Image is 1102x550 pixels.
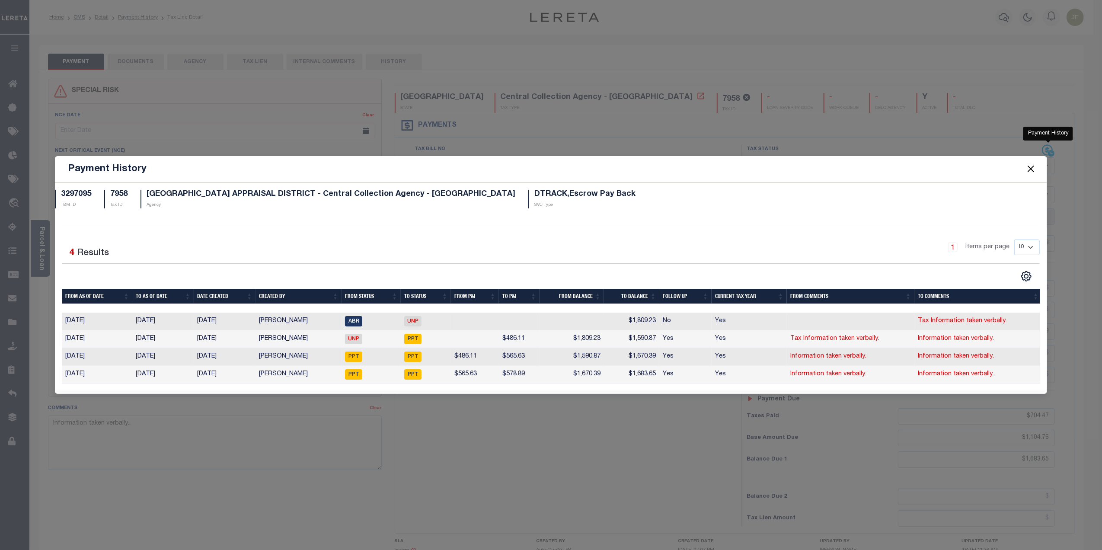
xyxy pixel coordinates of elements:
[918,371,995,377] a: Information taken verbally..
[62,313,132,330] td: [DATE]
[256,330,342,348] td: [PERSON_NAME]
[540,348,604,366] td: $1,590.87
[404,334,422,344] span: PPT
[194,313,256,330] td: [DATE]
[966,243,1010,252] span: Items per page
[790,353,866,359] a: Information taken verbally.
[110,190,128,199] h5: 7958
[68,163,147,175] h5: Payment History
[194,289,256,304] th: Date Created: activate to sort column ascending
[401,289,451,304] th: To Status: activate to sort column ascending
[62,330,132,348] td: [DATE]
[69,249,74,258] span: 4
[712,330,787,348] td: Yes
[147,190,515,198] span: [GEOGRAPHIC_DATA] APPRAISAL DISTRICT - Central Collection Agency - [GEOGRAPHIC_DATA]
[540,330,604,348] td: $1,809.23
[61,190,91,199] h5: 3297095
[659,348,712,366] td: Yes
[534,190,636,199] h5: DTRACK,Escrow Pay Back
[132,348,194,366] td: [DATE]
[256,348,342,366] td: [PERSON_NAME]
[256,289,342,304] th: Created By: activate to sort column ascending
[451,348,499,366] td: $486.11
[404,369,422,380] span: PPT
[918,353,994,359] a: Information taken verbally.
[540,289,604,304] th: From Balance: activate to sort column ascending
[132,313,194,330] td: [DATE]
[712,313,787,330] td: Yes
[790,371,866,377] a: Information taken verbally.
[62,289,132,304] th: From As of Date: activate to sort column ascending
[132,330,194,348] td: [DATE]
[404,316,422,326] span: UNP
[499,348,540,366] td: $565.63
[62,366,132,384] td: [DATE]
[499,366,540,384] td: $578.89
[659,289,712,304] th: Follow Up: activate to sort column ascending
[342,289,401,304] th: From Status: activate to sort column ascending
[345,316,362,326] span: ABR
[132,366,194,384] td: [DATE]
[256,366,342,384] td: [PERSON_NAME]
[345,352,362,362] span: PPT
[1025,163,1036,175] button: Close
[1023,127,1073,141] div: Payment History
[659,313,712,330] td: No
[62,348,132,366] td: [DATE]
[194,330,256,348] td: [DATE]
[604,289,659,304] th: To Balance: activate to sort column ascending
[194,348,256,366] td: [DATE]
[604,313,659,330] td: $1,809.23
[787,289,914,304] th: From Comments: activate to sort column ascending
[499,289,540,304] th: To P&I: activate to sort column ascending
[659,366,712,384] td: Yes
[194,366,256,384] td: [DATE]
[451,289,499,304] th: From P&I: activate to sort column ascending
[712,366,787,384] td: Yes
[77,246,109,260] label: Results
[914,289,1042,304] th: To Comments: activate to sort column ascending
[132,289,194,304] th: To As of Date: activate to sort column ascending
[948,243,958,252] a: 1
[451,366,499,384] td: $565.63
[147,202,515,208] p: Agency
[61,202,91,208] p: TBM ID
[604,366,659,384] td: $1,683.65
[712,348,787,366] td: Yes
[790,336,879,342] a: Tax Information taken verbally.
[534,202,636,208] p: SVC Type
[604,330,659,348] td: $1,590.87
[712,289,787,304] th: Current Tax Year: activate to sort column ascending
[659,330,712,348] td: Yes
[256,313,342,330] td: [PERSON_NAME]
[918,336,994,342] a: Information taken verbally.
[345,369,362,380] span: PPT
[499,330,540,348] td: $486.11
[604,348,659,366] td: $1,670.39
[110,202,128,208] p: Tax ID
[404,352,422,362] span: PPT
[540,366,604,384] td: $1,670.39
[345,334,362,344] span: UNP
[918,318,1007,324] a: Tax Information taken verbally.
